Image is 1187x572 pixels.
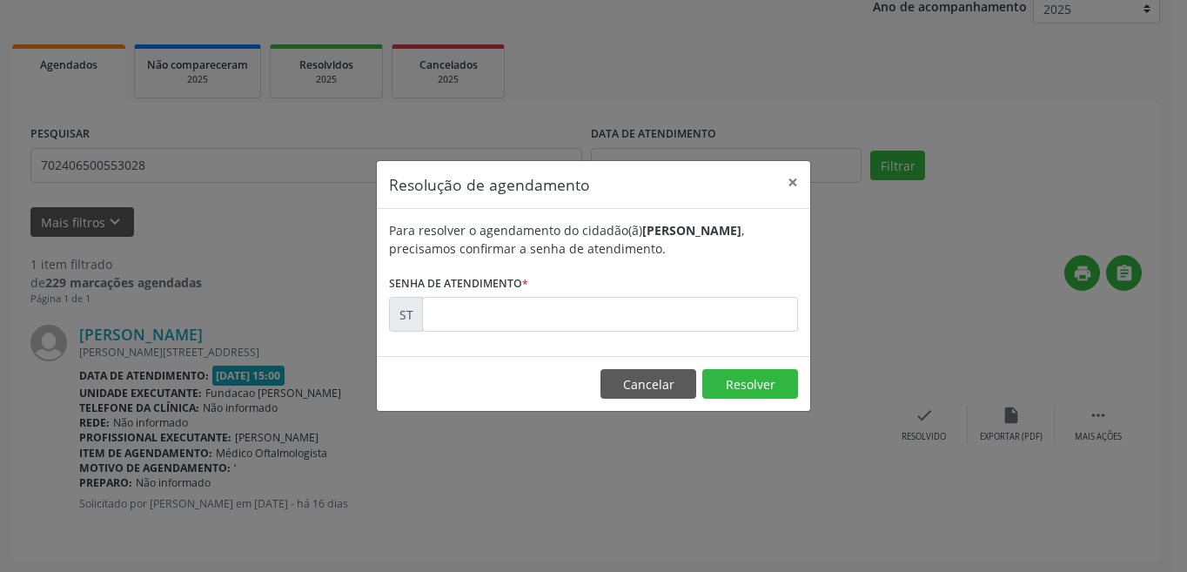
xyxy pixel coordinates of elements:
[775,161,810,204] button: Close
[389,270,528,297] label: Senha de atendimento
[389,221,798,258] div: Para resolver o agendamento do cidadão(ã) , precisamos confirmar a senha de atendimento.
[389,173,590,196] h5: Resolução de agendamento
[389,297,423,332] div: ST
[702,369,798,399] button: Resolver
[600,369,696,399] button: Cancelar
[642,222,741,239] b: [PERSON_NAME]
